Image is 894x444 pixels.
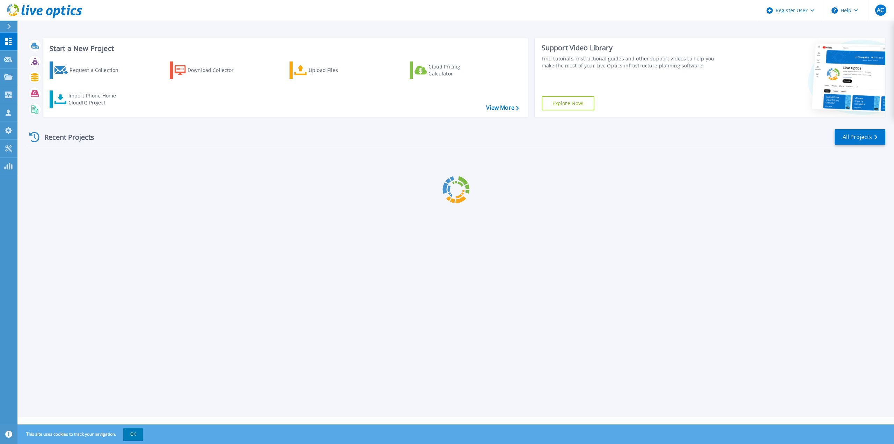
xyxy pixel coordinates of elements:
[542,43,723,52] div: Support Video Library
[50,45,519,52] h3: Start a New Project
[486,104,519,111] a: View More
[170,61,248,79] a: Download Collector
[27,129,104,146] div: Recent Projects
[835,129,885,145] a: All Projects
[50,61,127,79] a: Request a Collection
[542,96,595,110] a: Explore Now!
[123,428,143,441] button: OK
[68,92,123,106] div: Import Phone Home CloudIQ Project
[877,7,884,13] span: AC
[290,61,367,79] a: Upload Files
[19,428,143,441] span: This site uses cookies to track your navigation.
[69,63,125,77] div: Request a Collection
[410,61,488,79] a: Cloud Pricing Calculator
[428,63,484,77] div: Cloud Pricing Calculator
[542,55,723,69] div: Find tutorials, instructional guides and other support videos to help you make the most of your L...
[309,63,365,77] div: Upload Files
[188,63,243,77] div: Download Collector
